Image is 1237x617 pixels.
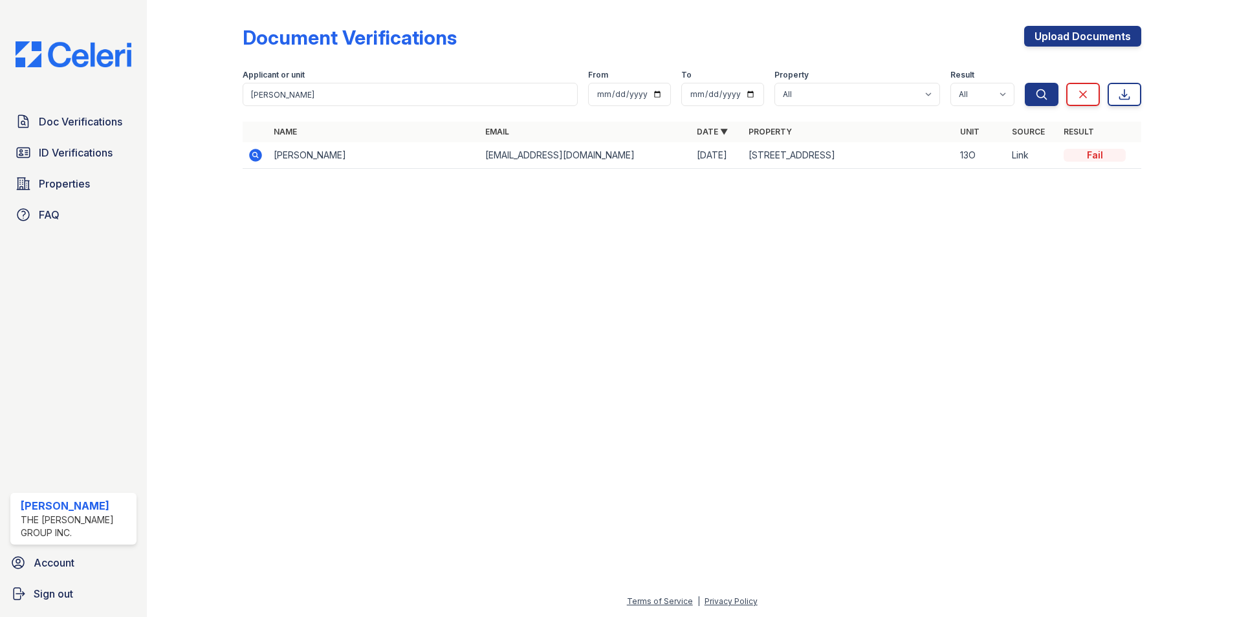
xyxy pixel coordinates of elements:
[10,171,137,197] a: Properties
[39,207,60,222] span: FAQ
[274,127,297,136] a: Name
[681,70,692,80] label: To
[705,596,758,606] a: Privacy Policy
[21,498,131,514] div: [PERSON_NAME]
[10,109,137,135] a: Doc Verifications
[5,581,142,607] a: Sign out
[10,140,137,166] a: ID Verifications
[485,127,509,136] a: Email
[1064,149,1126,162] div: Fail
[1012,127,1045,136] a: Source
[627,596,693,606] a: Terms of Service
[1064,127,1094,136] a: Result
[692,142,743,169] td: [DATE]
[749,127,792,136] a: Property
[243,83,578,106] input: Search by name, email, or unit number
[774,70,809,80] label: Property
[955,142,1007,169] td: 13O
[697,127,728,136] a: Date ▼
[243,26,457,49] div: Document Verifications
[1024,26,1141,47] a: Upload Documents
[480,142,692,169] td: [EMAIL_ADDRESS][DOMAIN_NAME]
[243,70,305,80] label: Applicant or unit
[39,114,122,129] span: Doc Verifications
[10,202,137,228] a: FAQ
[697,596,700,606] div: |
[5,550,142,576] a: Account
[1007,142,1058,169] td: Link
[39,145,113,160] span: ID Verifications
[588,70,608,80] label: From
[743,142,955,169] td: [STREET_ADDRESS]
[39,176,90,191] span: Properties
[34,586,73,601] span: Sign out
[34,555,74,570] span: Account
[268,142,480,169] td: [PERSON_NAME]
[950,70,974,80] label: Result
[5,41,142,67] img: CE_Logo_Blue-a8612792a0a2168367f1c8372b55b34899dd931a85d93a1a3d3e32e68fde9ad4.png
[21,514,131,539] div: The [PERSON_NAME] Group Inc.
[960,127,980,136] a: Unit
